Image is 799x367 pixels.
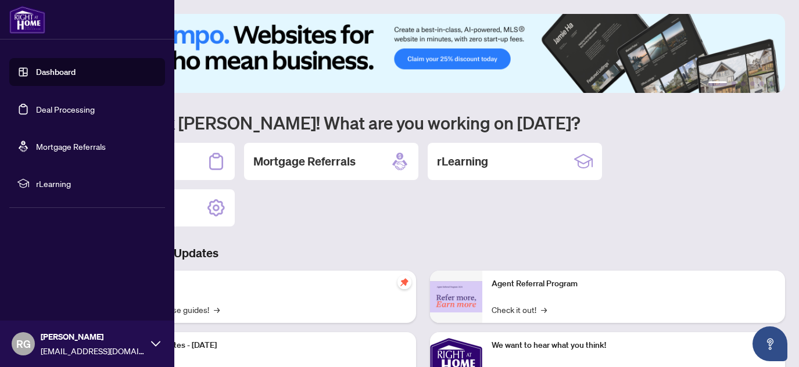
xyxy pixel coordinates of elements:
[36,104,95,114] a: Deal Processing
[41,344,145,357] span: [EMAIL_ADDRESS][DOMAIN_NAME]
[214,303,220,316] span: →
[60,245,785,261] h3: Brokerage & Industry Updates
[750,81,755,86] button: 4
[541,303,547,316] span: →
[16,336,31,352] span: RG
[397,275,411,289] span: pushpin
[759,81,764,86] button: 5
[60,111,785,134] h1: Welcome back [PERSON_NAME]! What are you working on [DATE]?
[708,81,727,86] button: 1
[41,330,145,343] span: [PERSON_NAME]
[9,6,45,34] img: logo
[253,153,356,170] h2: Mortgage Referrals
[732,81,736,86] button: 2
[36,177,157,190] span: rLearning
[437,153,488,170] h2: rLearning
[741,81,746,86] button: 3
[492,278,776,290] p: Agent Referral Program
[430,281,482,313] img: Agent Referral Program
[492,339,776,352] p: We want to hear what you think!
[769,81,773,86] button: 6
[753,326,787,361] button: Open asap
[60,14,785,93] img: Slide 0
[36,141,106,152] a: Mortgage Referrals
[122,339,407,352] p: Platform Updates - [DATE]
[122,278,407,290] p: Self-Help
[36,67,76,77] a: Dashboard
[492,303,547,316] a: Check it out!→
